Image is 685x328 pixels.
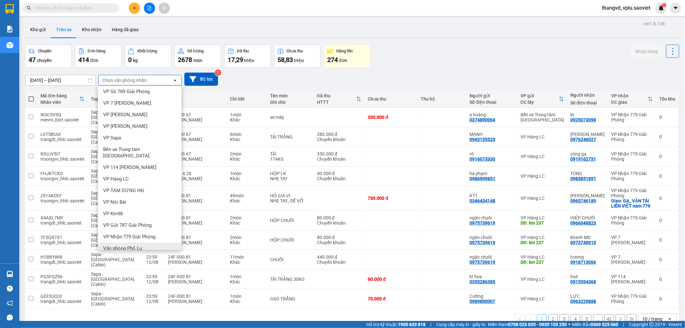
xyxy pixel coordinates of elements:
[368,96,414,102] div: Chưa thu
[37,91,88,108] th: Toggle SortBy
[230,260,264,265] div: Khác
[270,171,311,176] div: HỘP LK
[91,232,134,248] span: Sapa - [GEOGRAPHIC_DATA] (Cabin)
[570,193,605,198] div: C NGỌC
[521,196,564,201] div: VP Hàng LC
[517,91,567,108] th: Toggle SortBy
[230,117,264,122] div: Khác
[521,112,564,122] div: Bến xe Trung tâm [GEOGRAPHIC_DATA]
[90,58,98,63] span: đơn
[40,198,84,203] div: truongvv_hhlc.saoviet
[548,314,558,324] button: 2
[659,237,675,243] div: 0
[270,277,311,282] div: TẢI TRẮNG 30KG
[270,176,311,181] div: NHẸ TAY
[230,171,264,176] div: 1 món
[103,164,156,171] span: VP 114 [PERSON_NAME]
[230,240,264,245] div: Khác
[40,254,84,260] div: H1BBYWI8
[25,22,51,37] button: Kho gửi
[570,274,605,279] div: huê
[91,291,134,306] span: Sapa - [GEOGRAPHIC_DATA] (Cabin)
[611,100,648,105] div: ĐC giao
[230,254,264,260] div: 11 món
[611,188,653,198] div: VP Nhận 779 Giải Phóng
[215,69,221,76] sup: 2
[146,294,162,299] div: 23:59
[339,58,347,63] span: đơn
[40,137,84,142] div: trangdt_hhlc.saoviet
[570,260,596,265] div: 0918713066
[91,96,140,102] div: Tuyến
[146,254,162,260] div: 23:59
[570,176,596,181] div: 0985851891
[568,323,570,326] span: ⚪️
[470,117,495,122] div: 0374890064
[611,151,653,162] div: VP Nhận 779 Giải Phóng
[521,173,564,179] div: VP Hàng LC
[659,96,675,102] div: Tồn kho
[230,198,264,203] div: Khác
[521,134,564,139] div: VP Hàng LC
[270,237,311,243] div: HỘP CHUỐI
[103,111,147,118] span: VP [PERSON_NAME]
[230,215,264,220] div: 2 món
[230,96,264,102] div: Chi tiết
[40,220,84,226] div: trangdt_hhlc.saoviet
[146,299,162,304] div: 12/08
[40,100,79,105] div: Nhân viên
[470,93,514,98] div: Người gửi
[470,198,495,203] div: 0346434148
[40,299,84,304] div: trangdt_hhlc.saoviet
[659,173,675,179] div: 0
[224,45,271,68] button: Đã thu17,29 triệu
[137,49,157,53] div: Khối lượng
[270,134,311,139] div: TẢI TRẮNG
[77,22,107,37] button: Kho nhận
[40,176,84,181] div: truongvv_hhlc.saoviet
[642,316,662,322] div: 10 / trang
[147,6,152,10] span: file-add
[570,198,596,203] div: 0965746189
[508,322,567,327] strong: 0708 023 035 - 0935 103 250
[521,220,564,226] div: DĐ: km 237
[103,88,150,95] span: VP Số 789 Giải Phóng
[470,274,514,279] div: kt hoa
[162,6,166,10] span: aim
[570,156,596,162] div: 0919162731
[470,240,495,245] div: 0975739619
[168,274,224,279] div: 24F-000.81
[103,176,129,182] span: VP Hàng LC
[570,299,596,304] div: 0963229888
[168,260,224,265] div: [PERSON_NAME]
[643,20,665,27] div: ver 1.8.138
[7,315,13,321] span: message
[103,222,152,228] span: VP Gửi 787 Giải Phóng
[270,218,311,223] div: HỘP CHUỐI
[6,271,13,278] img: warehouse-icon
[659,154,675,159] div: 0
[470,137,495,142] div: 0943155525
[570,117,596,122] div: 0925073098
[91,110,134,125] span: Sapa - [GEOGRAPHIC_DATA] (Cabin)
[103,245,142,252] span: Văn phòng Phố Lu
[470,156,495,162] div: 0916073330
[230,137,264,142] div: Khác
[230,274,264,279] div: 1 món
[38,49,51,53] div: Chuyến
[91,191,134,206] span: Sapa - [GEOGRAPHIC_DATA] (Cabin)
[132,6,137,10] span: plus
[25,45,72,68] button: Chuyến47chuyến
[570,112,605,117] div: kt
[570,220,596,226] div: 0966048823
[570,132,605,137] div: LÊ HÀ
[470,112,514,117] div: a hoàng
[193,58,202,63] span: món
[604,314,614,324] button: 42
[597,4,655,12] span: thangvd_vplu.saoviet
[398,322,426,327] strong: 1900 633 818
[244,58,254,63] span: triệu
[270,115,311,120] div: xe máy
[570,294,605,299] div: LỰC
[25,75,95,85] input: Select a date range.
